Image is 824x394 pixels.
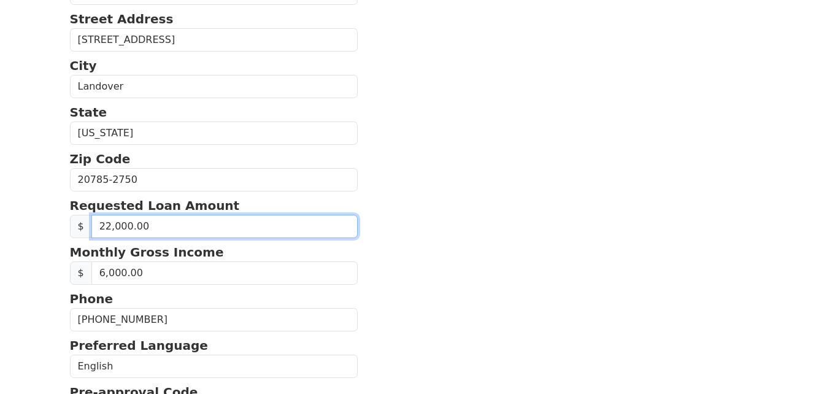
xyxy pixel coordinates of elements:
[70,105,107,120] strong: State
[70,198,240,213] strong: Requested Loan Amount
[91,261,358,285] input: Monthly Gross Income
[70,28,358,52] input: Street Address
[70,243,358,261] p: Monthly Gross Income
[70,215,92,238] span: $
[70,75,358,98] input: City
[70,152,131,166] strong: Zip Code
[70,338,208,353] strong: Preferred Language
[70,168,358,191] input: Zip Code
[91,215,358,238] input: 0.00
[70,292,113,306] strong: Phone
[70,308,358,331] input: Phone
[70,58,97,73] strong: City
[70,261,92,285] span: $
[70,12,174,26] strong: Street Address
